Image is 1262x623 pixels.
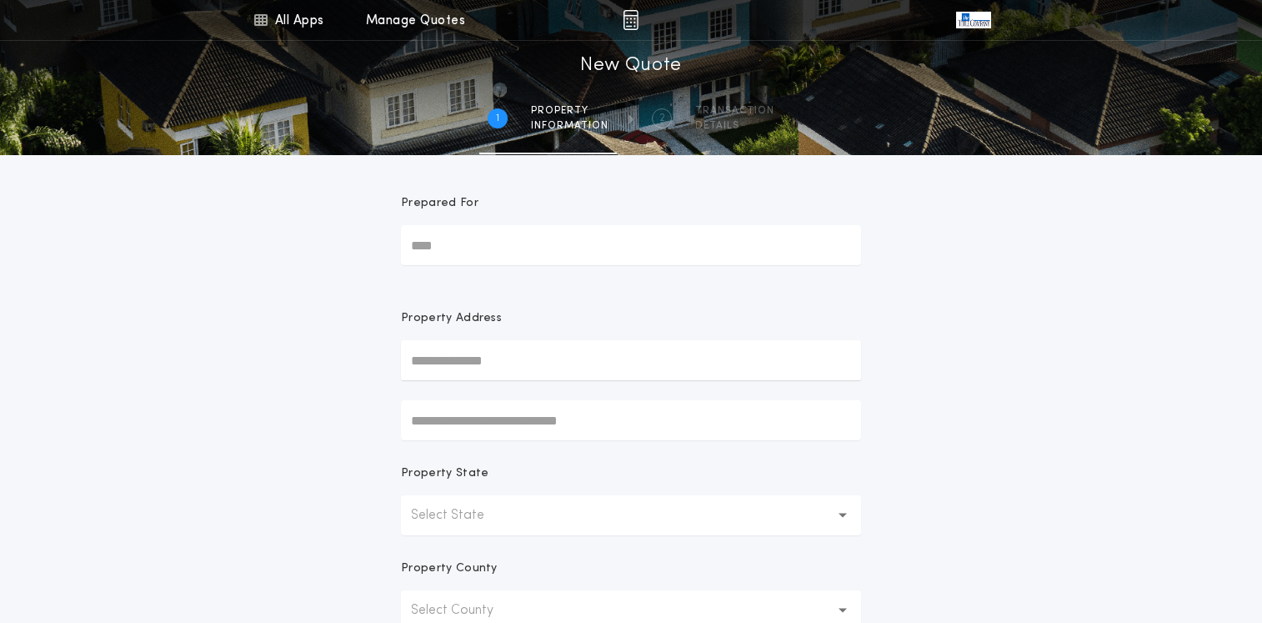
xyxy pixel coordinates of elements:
h1: New Quote [580,53,682,79]
img: img [623,10,639,30]
button: Select State [401,495,861,535]
p: Property Address [401,310,861,327]
p: Prepared For [401,195,478,212]
p: Select County [411,600,520,620]
h2: 2 [659,112,665,125]
input: Prepared For [401,225,861,265]
span: information [531,119,608,133]
h2: 1 [496,112,499,125]
span: Property [531,104,608,118]
span: details [695,119,774,133]
img: vs-icon [956,12,991,28]
p: Select State [411,505,511,525]
p: Property County [401,560,498,577]
span: Transaction [695,104,774,118]
p: Property State [401,465,488,482]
